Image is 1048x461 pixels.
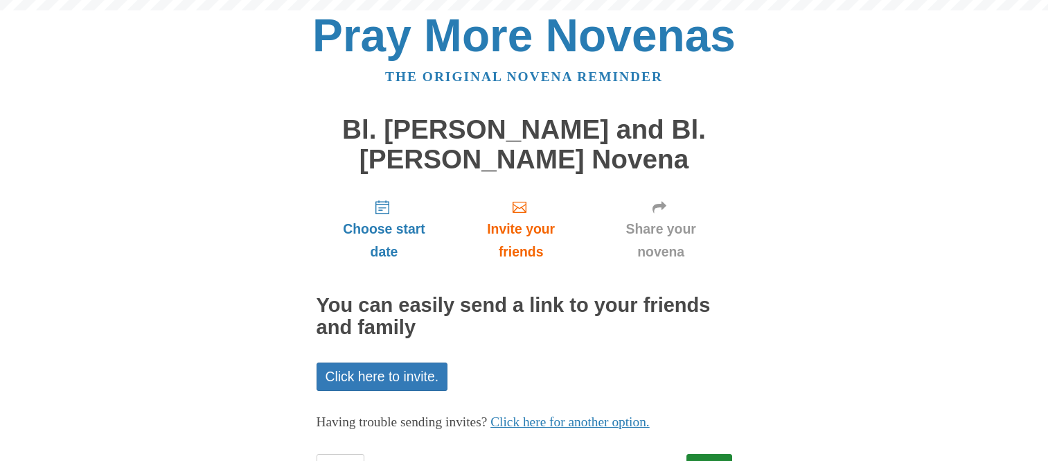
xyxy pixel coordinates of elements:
[317,295,732,339] h2: You can easily send a link to your friends and family
[452,188,589,270] a: Invite your friends
[312,10,736,61] a: Pray More Novenas
[317,363,448,391] a: Click here to invite.
[317,188,452,270] a: Choose start date
[385,69,663,84] a: The original novena reminder
[317,415,488,429] span: Having trouble sending invites?
[465,218,576,263] span: Invite your friends
[330,218,438,263] span: Choose start date
[604,218,718,263] span: Share your novena
[590,188,732,270] a: Share your novena
[317,115,732,174] h1: Bl. [PERSON_NAME] and Bl. [PERSON_NAME] Novena
[490,415,650,429] a: Click here for another option.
